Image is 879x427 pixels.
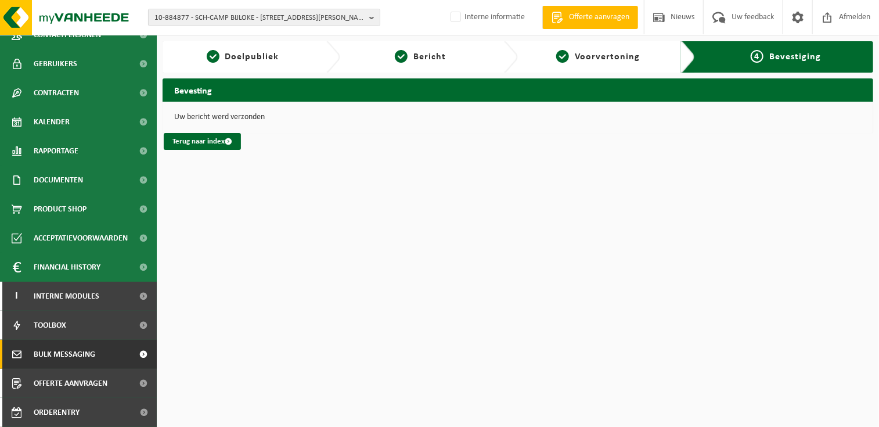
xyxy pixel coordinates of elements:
span: Acceptatievoorwaarden [34,224,128,253]
span: Bericht [413,52,446,62]
a: Terug naar index [164,133,241,150]
span: 1 [207,50,219,63]
a: Offerte aanvragen [542,6,638,29]
p: Uw bericht werd verzonden [174,113,862,121]
span: Financial History [34,253,100,282]
span: Offerte aanvragen [566,12,632,23]
button: 10-884877 - SCH-CAMP BIJLOKE - [STREET_ADDRESS][PERSON_NAME] [148,9,380,26]
span: Kalender [34,107,70,137]
span: Offerte aanvragen [34,369,107,398]
span: I [12,282,22,311]
span: 4 [751,50,763,63]
span: Doelpubliek [225,52,279,62]
label: Interne informatie [448,9,525,26]
span: 2 [395,50,408,63]
h2: Bevesting [163,78,873,101]
span: 10-884877 - SCH-CAMP BIJLOKE - [STREET_ADDRESS][PERSON_NAME] [154,9,365,27]
span: Interne modules [34,282,99,311]
span: Orderentry Goedkeuring [34,398,131,427]
span: Toolbox [34,311,66,340]
span: Contracten [34,78,79,107]
span: Voorvertoning [575,52,640,62]
span: Documenten [34,166,83,195]
span: Bevestiging [769,52,821,62]
span: Product Shop [34,195,87,224]
span: Rapportage [34,137,78,166]
span: 3 [556,50,569,63]
span: Gebruikers [34,49,77,78]
span: Bulk Messaging [34,340,95,369]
